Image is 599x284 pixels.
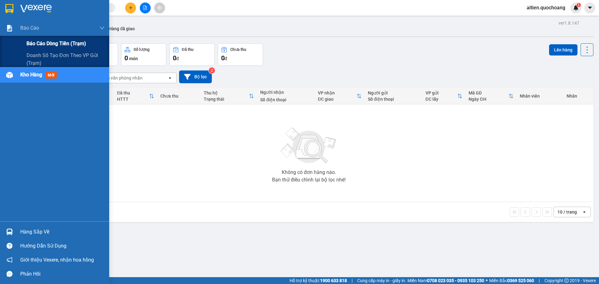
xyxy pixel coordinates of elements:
[426,90,458,95] div: VP gửi
[290,277,347,284] span: Hỗ trợ kỹ thuật:
[179,70,212,83] button: Bộ lọc
[558,20,579,26] div: ver 1.8.147
[564,278,569,283] span: copyright
[352,277,353,284] span: |
[20,269,105,279] div: Phản hồi
[260,90,312,95] div: Người nhận
[577,3,581,7] sup: 1
[157,6,162,10] span: aim
[100,26,105,31] span: down
[469,90,509,95] div: Mã GD
[318,97,357,102] div: ĐC giao
[117,97,149,102] div: HTTT
[20,24,39,32] span: Báo cáo
[125,2,136,13] button: plus
[160,94,197,99] div: Chưa thu
[422,88,466,104] th: Toggle SortBy
[567,94,590,99] div: Nhãn
[129,56,138,61] span: món
[260,97,312,102] div: Số điện thoại
[168,75,173,80] svg: open
[318,90,357,95] div: VP nhận
[489,277,534,284] span: Miền Bắc
[584,2,595,13] button: caret-down
[27,40,86,47] span: Báo cáo dòng tiền (trạm)
[7,271,12,277] span: message
[225,56,227,61] span: đ
[282,170,336,175] div: Không có đơn hàng nào.
[201,88,257,104] th: Toggle SortBy
[587,5,593,11] span: caret-down
[114,88,157,104] th: Toggle SortBy
[169,43,215,66] button: Đã thu0đ
[573,5,579,11] img: icon-new-feature
[522,4,570,12] span: aitien.quochoang
[204,90,249,95] div: Thu hộ
[426,97,458,102] div: ĐC lấy
[507,278,534,283] strong: 0369 525 060
[582,209,587,214] svg: open
[173,54,176,62] span: 0
[7,243,12,249] span: question-circle
[20,227,105,237] div: Hàng sắp về
[143,6,147,10] span: file-add
[427,278,484,283] strong: 0708 023 035 - 0935 103 250
[5,4,13,13] img: logo-vxr
[117,90,149,95] div: Đã thu
[272,177,346,182] div: Bạn thử điều chỉnh lại bộ lọc nhé!
[209,67,215,74] sup: 2
[549,44,577,55] button: Lên hàng
[6,72,13,78] img: warehouse-icon
[315,88,365,104] th: Toggle SortBy
[140,2,151,13] button: file-add
[368,90,419,95] div: Người gửi
[154,2,165,13] button: aim
[20,256,94,264] span: Giới thiệu Vexere, nhận hoa hồng
[469,97,509,102] div: Ngày ĐH
[45,72,57,79] span: mới
[6,229,13,235] img: warehouse-icon
[465,88,517,104] th: Toggle SortBy
[230,47,246,52] div: Chưa thu
[20,72,42,78] span: Kho hàng
[176,56,179,61] span: đ
[121,43,166,66] button: Số lượng0món
[577,3,580,7] span: 1
[558,209,577,215] div: 10 / trang
[520,94,560,99] div: Nhân viên
[124,54,128,62] span: 0
[27,51,105,67] span: Doanh số tạo đơn theo VP gửi (trạm)
[218,43,263,66] button: Chưa thu0đ
[407,277,484,284] span: Miền Nam
[368,97,419,102] div: Số điện thoại
[539,277,540,284] span: |
[486,279,488,282] span: ⚪️
[278,124,340,167] img: svg+xml;base64,PHN2ZyBjbGFzcz0ibGlzdC1wbHVnX19zdmciIHhtbG5zPSJodHRwOi8vd3d3LnczLm9yZy8yMDAwL3N2Zy...
[182,47,193,52] div: Đã thu
[7,257,12,263] span: notification
[357,277,406,284] span: Cung cấp máy in - giấy in:
[100,75,143,81] div: Chọn văn phòng nhận
[320,278,347,283] strong: 1900 633 818
[20,241,105,251] div: Hướng dẫn sử dụng
[104,21,140,36] button: Hàng đã giao
[129,6,133,10] span: plus
[221,54,225,62] span: 0
[204,97,249,102] div: Trạng thái
[6,25,13,31] img: solution-icon
[134,47,149,52] div: Số lượng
